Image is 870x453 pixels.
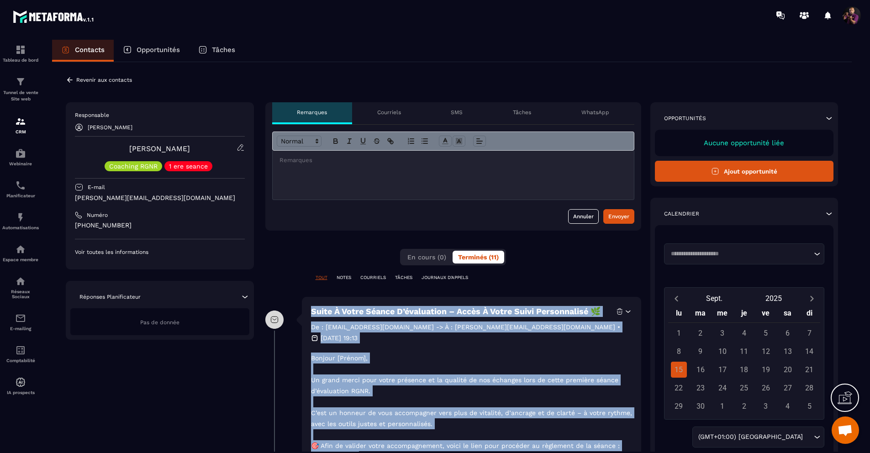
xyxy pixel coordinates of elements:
[2,37,39,69] a: formationformationTableau de bord
[13,8,95,25] img: logo
[137,46,180,54] p: Opportunités
[714,398,730,414] div: 1
[671,325,687,341] div: 1
[801,380,817,396] div: 28
[692,380,708,396] div: 23
[664,243,825,264] div: Search for option
[15,148,26,159] img: automations
[2,90,39,102] p: Tunnel de vente Site web
[2,269,39,306] a: social-networksocial-networkRéseaux Sociaux
[801,343,817,359] div: 14
[321,332,358,343] p: [DATE] 19:13
[311,407,632,429] p: C’est un honneur de vous accompagner vers plus de vitalité, d’ancrage et de clarté – à votre ryth...
[169,163,208,169] p: 1 ere seance
[832,416,859,444] div: Ouvrir le chat
[2,129,39,134] p: CRM
[15,377,26,388] img: automations
[311,374,632,396] p: Un grand merci pour votre présence et la qualité de nos échanges lors de cette première séance d’...
[75,248,245,256] p: Voir toutes les informations
[714,362,730,378] div: 17
[758,380,774,396] div: 26
[668,325,821,414] div: Calendar days
[2,173,39,205] a: schedulerschedulerPlanificateur
[15,313,26,324] img: email
[668,306,821,414] div: Calendar wrapper
[671,362,687,378] div: 15
[2,338,39,370] a: accountantaccountantComptabilité
[52,40,114,62] a: Contacts
[692,362,708,378] div: 16
[692,398,708,414] div: 30
[736,398,752,414] div: 2
[15,345,26,356] img: accountant
[690,306,712,322] div: ma
[2,161,39,166] p: Webinaire
[692,343,708,359] div: 9
[15,76,26,87] img: formation
[744,290,803,306] button: Open years overlay
[805,432,812,442] input: Search for option
[75,221,245,230] p: [PHONE_NUMBER]
[15,116,26,127] img: formation
[758,343,774,359] div: 12
[780,362,796,378] div: 20
[377,109,401,116] p: Courriels
[568,209,599,224] button: Annuler
[15,276,26,287] img: social-network
[668,292,685,305] button: Previous month
[189,40,244,62] a: Tâches
[212,46,235,54] p: Tâches
[88,124,132,131] p: [PERSON_NAME]
[755,306,777,322] div: ve
[736,325,752,341] div: 4
[311,306,601,317] p: Suite à votre séance d’évaluation – Accès à votre suivi personnalisé 🌿
[2,225,39,230] p: Automatisations
[311,440,632,451] p: 🎯 Afin de valider votre accompagnement, voici le lien pour procéder au règlement de la séance :
[2,358,39,363] p: Comptabilité
[316,274,327,281] p: TOUT
[664,210,699,217] p: Calendrier
[2,109,39,141] a: formationformationCRM
[422,274,468,281] p: JOURNAUX D'APPELS
[2,289,39,299] p: Réseaux Sociaux
[581,109,609,116] p: WhatsApp
[671,343,687,359] div: 8
[685,290,744,306] button: Open months overlay
[714,380,730,396] div: 24
[75,194,245,202] p: [PERSON_NAME][EMAIL_ADDRESS][DOMAIN_NAME]
[2,326,39,331] p: E-mailing
[513,109,531,116] p: Tâches
[2,193,39,198] p: Planificateur
[603,209,634,224] button: Envoyer
[780,343,796,359] div: 13
[297,109,327,116] p: Remarques
[668,249,812,258] input: Search for option
[712,306,733,322] div: me
[15,180,26,191] img: scheduler
[803,292,820,305] button: Next month
[780,325,796,341] div: 6
[696,432,805,442] span: (GMT+01:00) [GEOGRAPHIC_DATA]
[780,398,796,414] div: 4
[758,398,774,414] div: 3
[736,380,752,396] div: 25
[758,362,774,378] div: 19
[395,274,412,281] p: TÂCHES
[2,69,39,109] a: formationformationTunnel de vente Site web
[801,325,817,341] div: 7
[2,306,39,338] a: emailemailE-mailing
[455,321,615,332] span: [PERSON_NAME][EMAIL_ADDRESS][DOMAIN_NAME]
[2,58,39,63] p: Tableau de bord
[458,253,499,261] span: Terminés (11)
[360,274,386,281] p: COURRIELS
[407,253,446,261] span: En cours (0)
[777,306,799,322] div: sa
[780,380,796,396] div: 27
[15,244,26,255] img: automations
[798,306,820,322] div: di
[402,251,452,263] button: En cours (0)
[109,163,158,169] p: Coaching RGNR
[76,77,132,83] p: Revenir aux contacts
[671,398,687,414] div: 29
[311,353,632,363] p: Bonjour [Prénom],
